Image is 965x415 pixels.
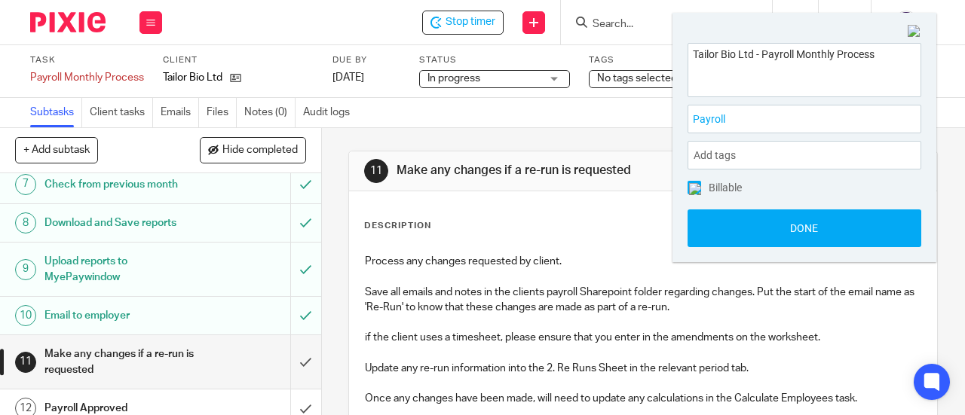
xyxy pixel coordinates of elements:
[365,391,921,406] p: Once any changes have been made, will need to update any calculations in the Calculate Employees ...
[446,14,495,30] span: Stop timer
[365,361,921,376] p: Update any re-run information into the 2. Re Runs Sheet in the relevant period tab.
[694,144,743,167] span: Add tags
[908,25,921,38] img: Close
[30,98,82,127] a: Subtasks
[709,182,742,193] span: Billable
[15,259,36,280] div: 9
[419,54,570,66] label: Status
[365,330,921,345] p: if the client uses a timesheet, please ensure that you enter in the amendments on the worksheet.
[244,98,296,127] a: Notes (0)
[332,72,364,83] span: [DATE]
[422,11,504,35] div: Tailor Bio Ltd - Payroll Monthly Process
[222,145,298,157] span: Hide completed
[207,98,237,127] a: Files
[332,54,400,66] label: Due by
[365,254,921,269] p: Process any changes requested by client.
[44,304,198,327] h1: Email to employer
[397,163,675,179] h1: Make any changes if a re-run is requested
[303,98,357,127] a: Audit logs
[30,54,144,66] label: Task
[15,174,36,195] div: 7
[894,11,918,35] img: svg%3E
[15,137,98,163] button: + Add subtask
[15,352,36,373] div: 11
[163,70,222,85] p: Tailor Bio Ltd
[427,73,480,84] span: In progress
[15,212,36,233] div: 8
[44,343,198,381] h1: Make any changes if a re-run is requested
[693,111,883,127] span: Payroll
[364,159,388,183] div: 11
[44,250,198,288] h1: Upload reports to MyePaywindow
[44,173,198,196] h1: Check from previous month
[161,98,199,127] a: Emails
[365,285,921,316] p: Save all emails and notes in the clients payroll Sharepoint folder regarding changes. Put the sta...
[589,54,740,66] label: Tags
[689,183,701,195] img: checked.png
[364,220,431,232] p: Description
[15,305,36,326] div: 10
[688,44,921,93] textarea: Tailor Bio Ltd - Payroll Monthly Process
[30,70,144,85] div: Payroll Monthly Process
[200,137,306,163] button: Hide completed
[688,105,921,133] div: Project: Payroll
[30,12,106,32] img: Pixie
[688,209,921,247] button: Done
[163,54,314,66] label: Client
[44,212,198,234] h1: Download and Save reports
[591,18,727,32] input: Search
[597,73,677,84] span: No tags selected
[90,98,153,127] a: Client tasks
